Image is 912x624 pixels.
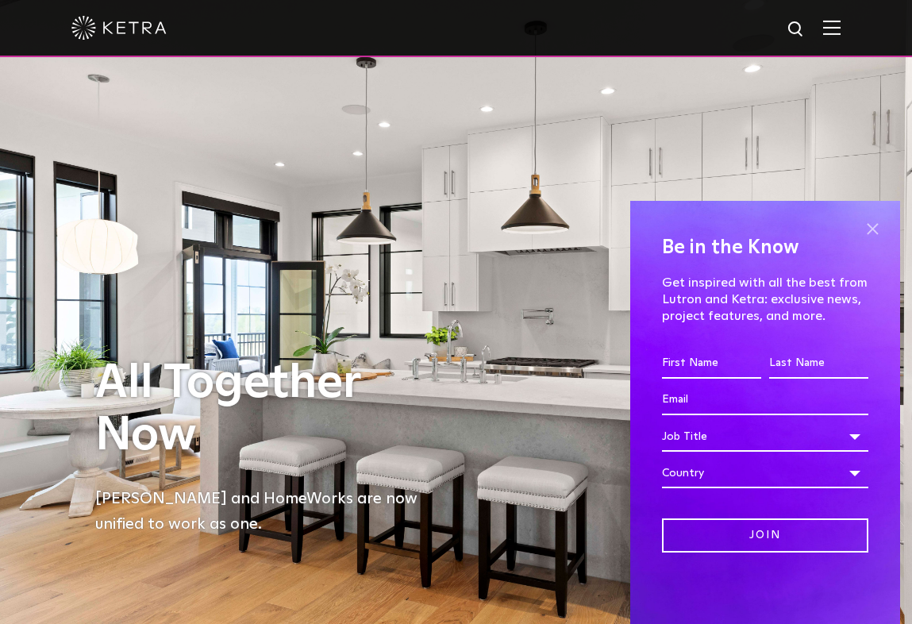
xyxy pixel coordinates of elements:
div: Country [662,458,868,488]
div: [PERSON_NAME] and HomeWorks are now unified to work as one. [95,486,464,537]
img: search icon [787,20,806,40]
img: Hamburger%20Nav.svg [823,20,841,35]
input: Last Name [769,349,868,379]
div: Job Title [662,422,868,452]
p: Get inspired with all the best from Lutron and Ketra: exclusive news, project features, and more. [662,275,868,324]
input: First Name [662,349,761,379]
input: Join [662,518,868,553]
img: ketra-logo-2019-white [71,16,167,40]
h4: Be in the Know [662,233,868,263]
input: Email [662,385,868,415]
h1: All Together Now [95,357,464,462]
